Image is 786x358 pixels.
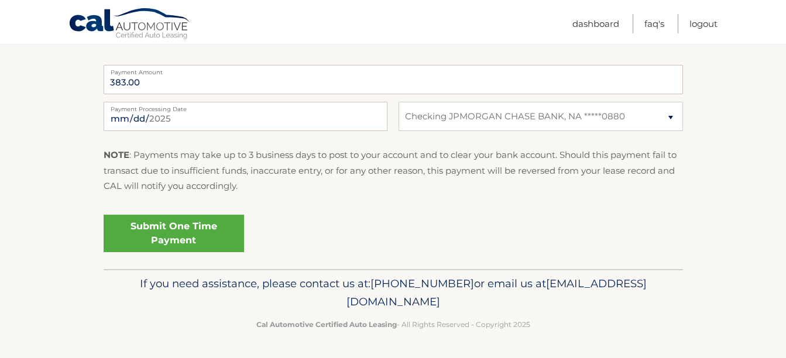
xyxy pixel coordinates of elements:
p: : Payments may take up to 3 business days to post to your account and to clear your bank account.... [104,147,683,194]
p: If you need assistance, please contact us at: or email us at [111,274,675,312]
a: Dashboard [572,14,619,33]
a: Cal Automotive [68,8,191,42]
strong: NOTE [104,149,129,160]
label: Payment Processing Date [104,102,387,111]
input: Payment Amount [104,65,683,94]
span: [PHONE_NUMBER] [370,277,474,290]
input: Payment Date [104,102,387,131]
a: Submit One Time Payment [104,215,244,252]
p: - All Rights Reserved - Copyright 2025 [111,318,675,331]
a: FAQ's [644,14,664,33]
label: Payment Amount [104,65,683,74]
strong: Cal Automotive Certified Auto Leasing [256,320,397,329]
a: Logout [689,14,718,33]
